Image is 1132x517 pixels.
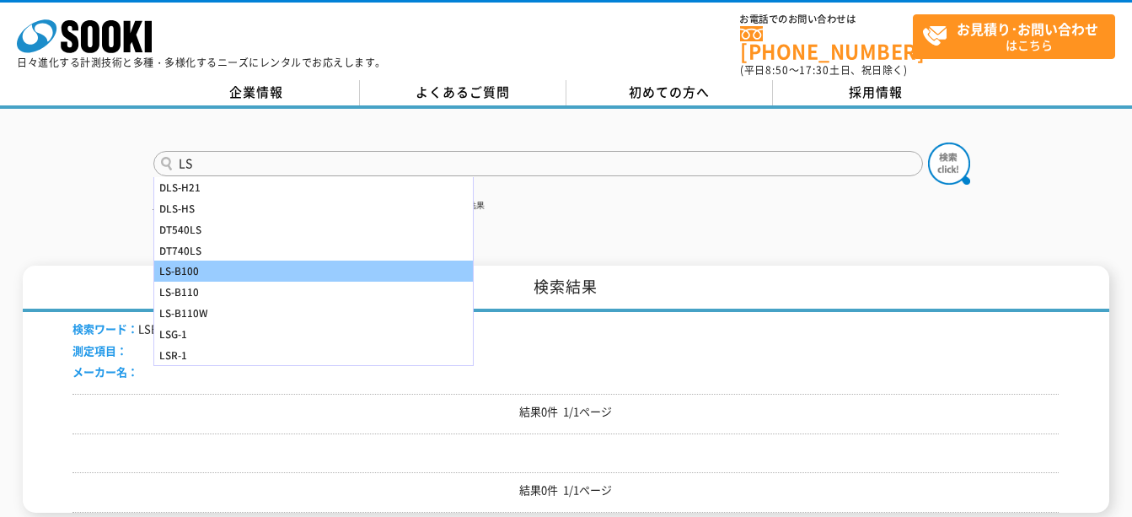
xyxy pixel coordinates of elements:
[154,282,473,303] div: LS-B110
[154,177,473,198] div: DLS-H21
[154,198,473,219] div: DLS-HS
[153,80,360,105] a: 企業情報
[154,303,473,324] div: LS-B110W
[922,15,1114,57] span: はこちら
[360,80,566,105] a: よくあるご質問
[72,320,138,337] span: 検索ワード：
[154,324,473,345] div: LSG-1
[928,143,970,185] img: btn_search.png
[799,62,829,78] span: 17:30
[740,62,907,78] span: (平日 ～ 土日、祝日除く)
[72,482,1059,499] p: 結果0件 1/1ページ
[913,14,1115,59] a: お見積り･お問い合わせはこちら
[154,261,473,282] div: LS-B100
[23,266,1109,312] h1: 検索結果
[154,219,473,240] div: DT540LS
[17,57,386,67] p: 日々進化する計測技術と多種・多様化するニーズにレンタルでお応えします。
[72,403,1059,421] p: 結果0件 1/1ページ
[566,80,773,105] a: 初めての方へ
[740,14,913,24] span: お電話でのお問い合わせは
[72,320,176,338] li: LSB100
[154,240,473,261] div: DT740LS
[773,80,979,105] a: 採用情報
[629,83,710,101] span: 初めての方へ
[765,62,789,78] span: 8:50
[957,19,1098,39] strong: お見積り･お問い合わせ
[153,151,923,176] input: 商品名、型式、NETIS番号を入力してください
[740,26,913,61] a: [PHONE_NUMBER]
[72,364,138,380] span: メーカー名：
[72,342,127,358] span: 測定項目：
[154,345,473,366] div: LSR-1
